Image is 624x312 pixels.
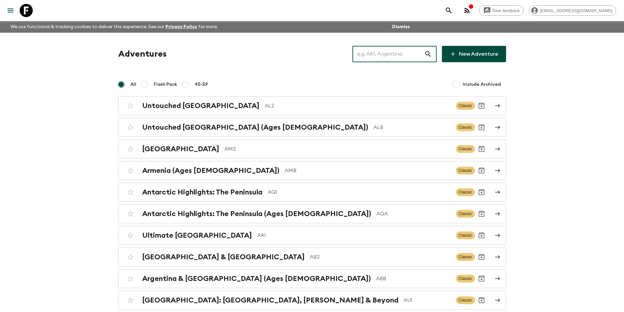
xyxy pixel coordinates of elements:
button: search adventures [442,4,455,17]
div: [EMAIL_ADDRESS][DOMAIN_NAME] [529,5,616,16]
h2: Untouched [GEOGRAPHIC_DATA] [142,101,259,110]
button: Archive [475,207,488,220]
p: ABB [376,275,451,283]
button: Archive [475,272,488,285]
button: Archive [475,142,488,156]
button: Archive [475,99,488,112]
span: Classic [456,102,475,110]
p: AQA [376,210,451,218]
a: Give feedback [479,5,524,16]
p: AM2 [224,145,451,153]
p: AR1 [257,231,451,239]
span: Classic [456,210,475,218]
button: Dismiss [390,22,411,31]
span: Classic [456,123,475,131]
span: Classic [456,188,475,196]
h2: Argentina & [GEOGRAPHIC_DATA] (Ages [DEMOGRAPHIC_DATA]) [142,274,371,283]
span: Classic [456,296,475,304]
a: Antarctic Highlights: The Peninsula (Ages [DEMOGRAPHIC_DATA])AQAClassicArchive [118,204,506,223]
p: AU1 [404,296,451,304]
span: Classic [456,167,475,174]
span: Classic [456,253,475,261]
span: Classic [456,275,475,283]
a: Argentina & [GEOGRAPHIC_DATA] (Ages [DEMOGRAPHIC_DATA])ABBClassicArchive [118,269,506,288]
h2: [GEOGRAPHIC_DATA] [142,145,219,153]
a: Ultimate [GEOGRAPHIC_DATA]AR1ClassicArchive [118,226,506,245]
a: Privacy Policy [165,25,197,29]
h1: Adventures [118,47,167,61]
h2: Armenia (Ages [DEMOGRAPHIC_DATA]) [142,166,279,175]
button: Archive [475,294,488,307]
span: All [130,81,136,88]
input: e.g. AR1, Argentina [352,45,424,63]
span: Give feedback [489,8,523,13]
p: ALB [373,123,451,131]
button: Archive [475,186,488,199]
a: [GEOGRAPHIC_DATA]: [GEOGRAPHIC_DATA], [PERSON_NAME] & BeyondAU1ClassicArchive [118,291,506,310]
span: Classic [456,145,475,153]
h2: Antarctic Highlights: The Peninsula [142,188,262,196]
button: Archive [475,250,488,264]
h2: Untouched [GEOGRAPHIC_DATA] (Ages [DEMOGRAPHIC_DATA]) [142,123,368,132]
button: Archive [475,164,488,177]
p: AB2 [310,253,451,261]
h2: [GEOGRAPHIC_DATA]: [GEOGRAPHIC_DATA], [PERSON_NAME] & Beyond [142,296,398,304]
span: 45-59 [195,81,208,88]
h2: [GEOGRAPHIC_DATA] & [GEOGRAPHIC_DATA] [142,253,305,261]
button: Archive [475,121,488,134]
a: New Adventure [442,46,506,62]
a: [GEOGRAPHIC_DATA] & [GEOGRAPHIC_DATA]AB2ClassicArchive [118,248,506,266]
h2: Ultimate [GEOGRAPHIC_DATA] [142,231,252,240]
button: Archive [475,229,488,242]
h2: Antarctic Highlights: The Peninsula (Ages [DEMOGRAPHIC_DATA]) [142,210,371,218]
a: Armenia (Ages [DEMOGRAPHIC_DATA])AMBClassicArchive [118,161,506,180]
p: We use functional & tracking cookies to deliver this experience. See our for more. [8,21,220,33]
a: Antarctic Highlights: The PeninsulaAQ1ClassicArchive [118,183,506,202]
a: Untouched [GEOGRAPHIC_DATA]AL2ClassicArchive [118,96,506,115]
p: AL2 [265,102,451,110]
span: [EMAIL_ADDRESS][DOMAIN_NAME] [537,8,616,13]
a: [GEOGRAPHIC_DATA]AM2ClassicArchive [118,139,506,158]
a: Untouched [GEOGRAPHIC_DATA] (Ages [DEMOGRAPHIC_DATA])ALBClassicArchive [118,118,506,137]
p: AMB [285,167,451,174]
span: Include Archived [463,81,501,88]
p: AQ1 [268,188,451,196]
button: menu [4,4,17,17]
span: Classic [456,231,475,239]
span: Flash Pack [154,81,177,88]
